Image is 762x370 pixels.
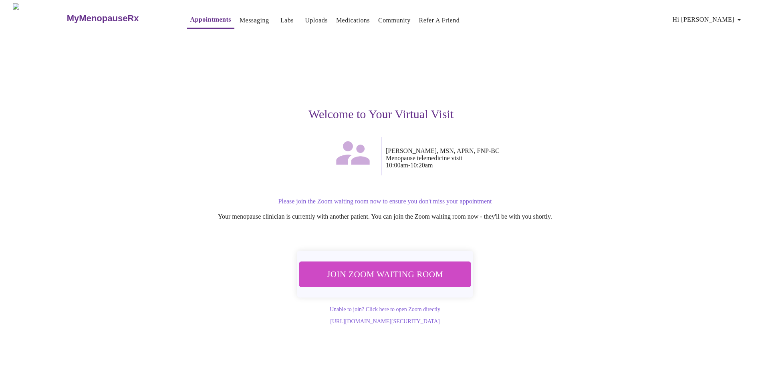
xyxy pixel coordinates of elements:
button: Hi [PERSON_NAME] [669,12,747,28]
a: Unable to join? Click here to open Zoom directly [330,306,440,312]
a: Labs [280,15,294,26]
button: Community [375,12,414,28]
button: Refer a Friend [416,12,463,28]
img: MyMenopauseRx Logo [13,3,66,33]
a: Messaging [240,15,269,26]
a: Medications [336,15,370,26]
span: Join Zoom Waiting Room [310,267,460,282]
span: Hi [PERSON_NAME] [673,14,744,25]
button: Appointments [187,12,234,29]
p: Your menopause clinician is currently with another patient. You can join the Zoom waiting room no... [142,213,628,220]
p: Please join the Zoom waiting room now to ensure you don't miss your appointment [142,198,628,205]
a: Appointments [190,14,231,25]
button: Medications [333,12,373,28]
a: Uploads [305,15,328,26]
h3: MyMenopauseRx [67,13,139,24]
button: Join Zoom Waiting Room [299,261,471,287]
a: Community [378,15,411,26]
button: Messaging [236,12,272,28]
button: Uploads [302,12,331,28]
a: MyMenopauseRx [66,4,171,32]
a: [URL][DOMAIN_NAME][SECURITY_DATA] [330,318,439,324]
button: Labs [274,12,300,28]
p: [PERSON_NAME], MSN, APRN, FNP-BC Menopause telemedicine visit 10:00am - 10:20am [386,147,628,169]
h3: Welcome to Your Virtual Visit [134,107,628,121]
a: Refer a Friend [419,15,460,26]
